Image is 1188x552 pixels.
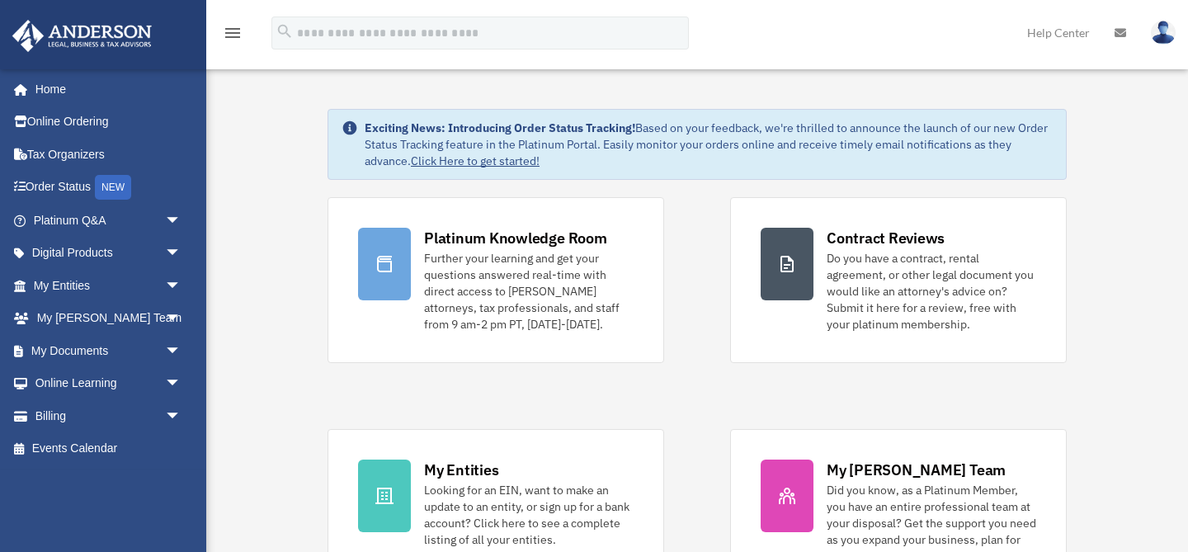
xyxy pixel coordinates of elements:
a: My [PERSON_NAME] Teamarrow_drop_down [12,302,206,335]
a: My Documentsarrow_drop_down [12,334,206,367]
span: arrow_drop_down [165,237,198,271]
a: Click Here to get started! [411,153,540,168]
a: Contract Reviews Do you have a contract, rental agreement, or other legal document you would like... [730,197,1067,363]
a: Order StatusNEW [12,171,206,205]
i: menu [223,23,243,43]
a: menu [223,29,243,43]
span: arrow_drop_down [165,302,198,336]
div: My Entities [424,460,498,480]
a: My Entitiesarrow_drop_down [12,269,206,302]
a: Online Learningarrow_drop_down [12,367,206,400]
i: search [276,22,294,40]
div: Based on your feedback, we're thrilled to announce the launch of our new Order Status Tracking fe... [365,120,1053,169]
span: arrow_drop_down [165,204,198,238]
span: arrow_drop_down [165,399,198,433]
img: Anderson Advisors Platinum Portal [7,20,157,52]
a: Tax Organizers [12,138,206,171]
div: My [PERSON_NAME] Team [827,460,1006,480]
img: User Pic [1151,21,1176,45]
span: arrow_drop_down [165,367,198,401]
a: Billingarrow_drop_down [12,399,206,432]
div: Contract Reviews [827,228,945,248]
strong: Exciting News: Introducing Order Status Tracking! [365,120,635,135]
div: Do you have a contract, rental agreement, or other legal document you would like an attorney's ad... [827,250,1036,333]
div: Further your learning and get your questions answered real-time with direct access to [PERSON_NAM... [424,250,634,333]
div: Platinum Knowledge Room [424,228,607,248]
span: arrow_drop_down [165,269,198,303]
div: NEW [95,175,131,200]
a: Platinum Q&Aarrow_drop_down [12,204,206,237]
a: Home [12,73,198,106]
div: Looking for an EIN, want to make an update to an entity, or sign up for a bank account? Click her... [424,482,634,548]
a: Digital Productsarrow_drop_down [12,237,206,270]
a: Platinum Knowledge Room Further your learning and get your questions answered real-time with dire... [328,197,664,363]
a: Online Ordering [12,106,206,139]
span: arrow_drop_down [165,334,198,368]
a: Events Calendar [12,432,206,465]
